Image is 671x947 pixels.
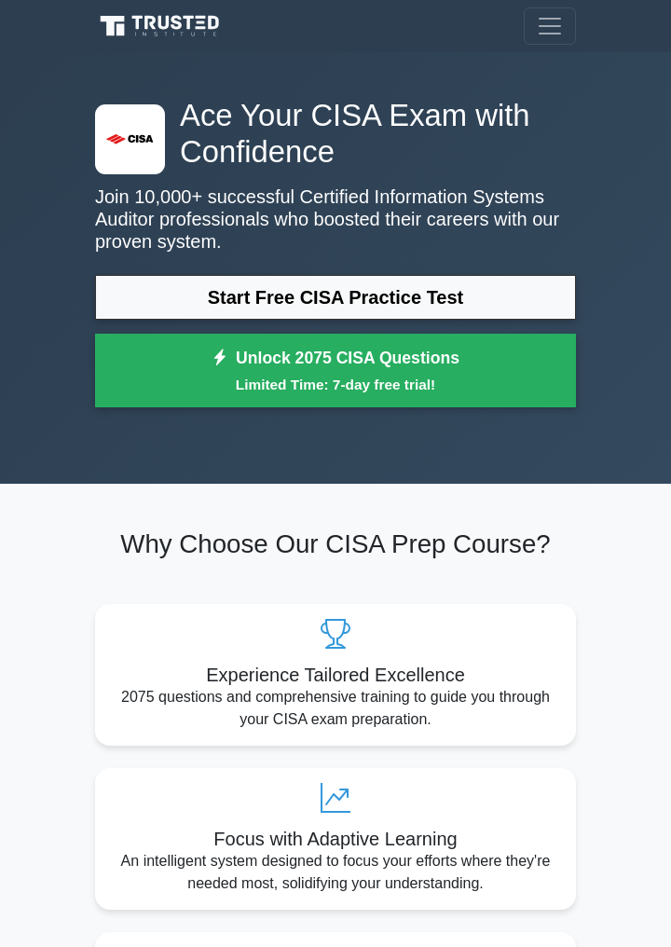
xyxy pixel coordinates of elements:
[95,185,576,253] p: Join 10,000+ successful Certified Information Systems Auditor professionals who boosted their car...
[110,686,561,731] p: 2075 questions and comprehensive training to guide you through your CISA exam preparation.
[110,828,561,850] h5: Focus with Adaptive Learning
[118,374,553,395] small: Limited Time: 7-day free trial!
[110,664,561,686] h5: Experience Tailored Excellence
[95,97,576,171] h1: Ace Your CISA Exam with Confidence
[95,334,576,408] a: Unlock 2075 CISA QuestionsLimited Time: 7-day free trial!
[524,7,576,45] button: Toggle navigation
[110,850,561,895] p: An intelligent system designed to focus your efforts where they're needed most, solidifying your ...
[95,275,576,320] a: Start Free CISA Practice Test
[95,528,576,559] h2: Why Choose Our CISA Prep Course?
